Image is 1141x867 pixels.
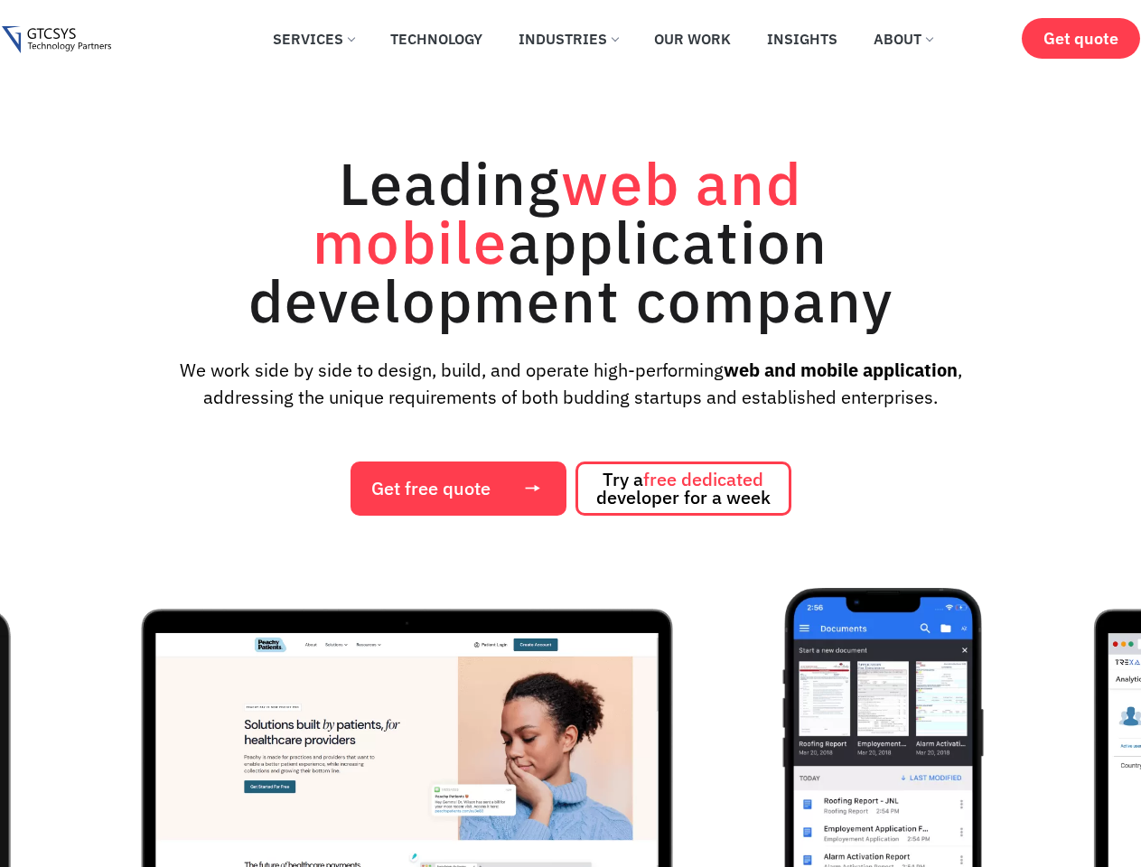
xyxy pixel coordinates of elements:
span: web and mobile [313,144,802,280]
img: Gtcsys logo [2,26,111,54]
a: Insights [753,19,851,59]
span: Get free quote [371,480,491,498]
a: Our Work [641,19,744,59]
h1: Leading application development company [164,154,977,330]
span: Get quote [1043,29,1118,48]
a: Get free quote [351,461,566,516]
a: Try afree dedicated developer for a week [575,461,791,516]
a: Get quote [1022,18,1140,59]
strong: web and mobile application [724,358,958,382]
span: Try a developer for a week [596,471,771,507]
a: Services [259,19,368,59]
p: We work side by side to design, build, and operate high-performing , addressing the unique requir... [151,357,991,411]
a: Industries [505,19,631,59]
a: About [860,19,946,59]
a: Technology [377,19,496,59]
span: free dedicated [643,467,763,491]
